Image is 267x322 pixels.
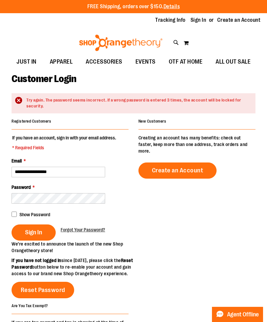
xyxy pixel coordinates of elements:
span: OTF AT HOME [169,54,203,69]
span: Customer Login [12,73,76,84]
p: since [DATE], please click the button below to re-enable your account and gain access to our bran... [12,257,133,277]
span: * Required Fields [12,144,116,151]
span: ACCESSORIES [86,54,122,69]
strong: If you have not logged in [12,258,61,263]
p: We’re excited to announce the launch of the new Shop Orangetheory store! [12,241,133,254]
span: JUST IN [16,54,37,69]
span: EVENTS [135,54,156,69]
button: Sign In [12,224,56,241]
button: Agent Offline [212,307,263,322]
a: Create an Account [138,162,217,179]
strong: Reset Password [12,258,133,270]
a: Forgot Your Password? [61,226,105,233]
span: Password [12,185,31,190]
p: FREE Shipping, orders over $150. [87,3,180,11]
span: Show Password [19,212,50,217]
p: Creating an account has many benefits: check out faster, keep more than one address, track orders... [138,134,255,154]
span: ALL OUT SALE [216,54,251,69]
span: Create an Account [152,167,203,174]
a: Details [163,4,180,10]
a: Tracking Info [155,16,186,24]
span: Sign In [25,229,42,236]
legend: If you have an account, sign in with your email address. [12,134,117,151]
strong: New Customers [138,119,166,124]
a: Sign In [191,16,206,24]
span: Reset Password [21,286,65,294]
span: APPAREL [50,54,73,69]
div: Try again. The password seems incorrect. If a wrong password is entered 3 times, the account will... [26,97,249,109]
a: Reset Password [12,282,74,298]
strong: Registered Customers [12,119,51,124]
strong: Are You Tax Exempt? [12,303,48,308]
span: Agent Offline [227,311,259,318]
img: Shop Orangetheory [78,35,163,51]
a: Create an Account [217,16,261,24]
span: Email [12,158,22,163]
